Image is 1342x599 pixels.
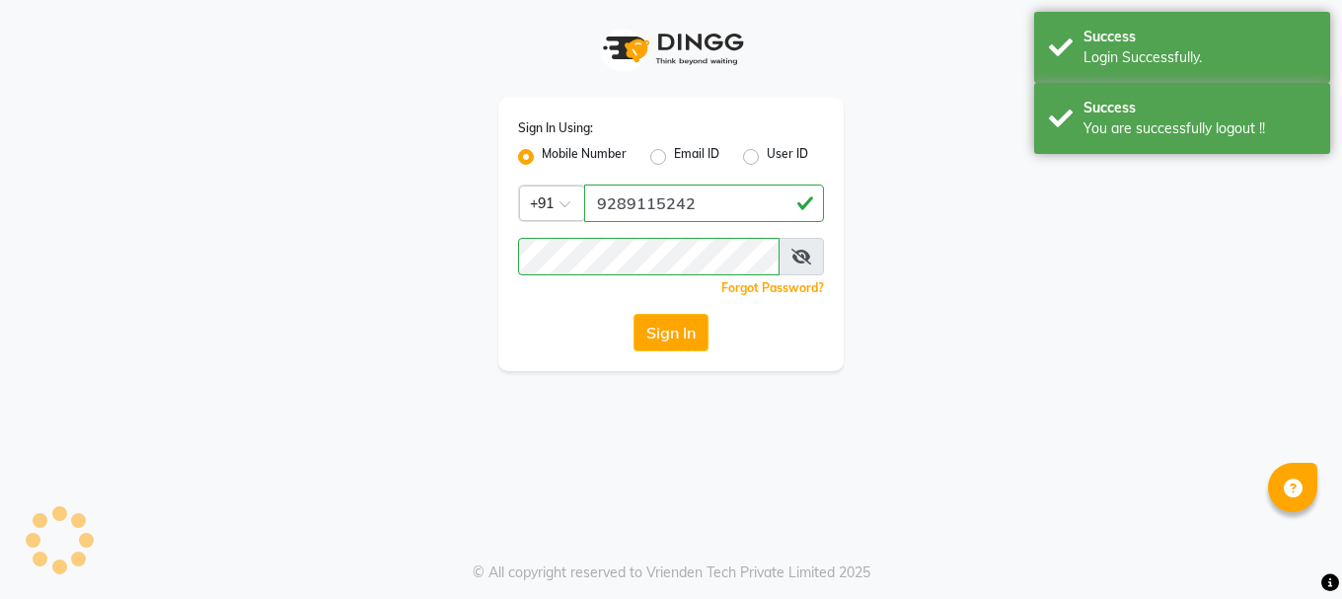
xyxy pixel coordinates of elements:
label: User ID [767,145,808,169]
label: Sign In Using: [518,119,593,137]
input: Username [584,185,824,222]
img: logo1.svg [592,20,750,78]
label: Mobile Number [542,145,627,169]
div: Success [1083,98,1315,118]
a: Forgot Password? [721,280,824,295]
div: Login Successfully. [1083,47,1315,68]
iframe: chat widget [1259,520,1322,579]
div: Success [1083,27,1315,47]
div: You are successfully logout !! [1083,118,1315,139]
label: Email ID [674,145,719,169]
button: Sign In [634,314,708,351]
input: Username [518,238,780,275]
